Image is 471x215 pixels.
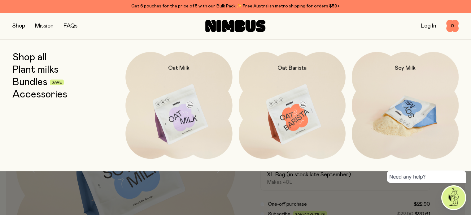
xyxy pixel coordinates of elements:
h2: Soy Milk [395,64,416,72]
a: Oat Barista [239,52,346,159]
a: Mission [35,23,54,29]
a: Accessories [12,89,67,100]
img: agent [442,186,465,209]
a: Bundles [12,77,47,88]
div: Need any help? [387,170,466,183]
a: Oat Milk [125,52,232,159]
a: Shop all [12,52,47,63]
a: Log In [421,23,436,29]
span: Save [52,81,62,84]
h2: Oat Barista [277,64,307,72]
div: Get 6 pouches for the price of 5 with our Bulk Pack ✨ Free Australian metro shipping for orders $59+ [12,2,459,10]
a: FAQs [63,23,77,29]
a: Plant milks [12,64,59,75]
a: Soy Milk [352,52,459,159]
h2: Oat Milk [168,64,190,72]
button: 0 [446,20,459,32]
